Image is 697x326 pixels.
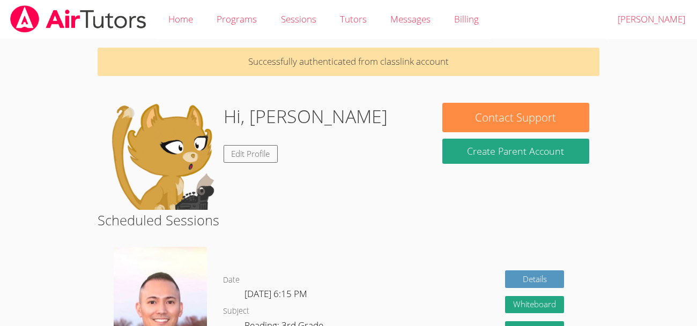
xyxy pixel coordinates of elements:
[108,103,215,210] img: default.png
[224,103,388,130] h1: Hi, [PERSON_NAME]
[442,103,590,132] button: Contact Support
[244,287,307,300] span: [DATE] 6:15 PM
[442,139,590,164] button: Create Parent Account
[224,145,278,163] a: Edit Profile
[9,5,147,33] img: airtutors_banner-c4298cdbf04f3fff15de1276eac7730deb9818008684d7c2e4769d2f7ddbe033.png
[390,13,431,25] span: Messages
[505,270,564,288] a: Details
[98,210,599,230] h2: Scheduled Sessions
[223,274,240,287] dt: Date
[98,48,599,76] p: Successfully authenticated from classlink account
[505,296,564,314] button: Whiteboard
[223,305,249,318] dt: Subject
